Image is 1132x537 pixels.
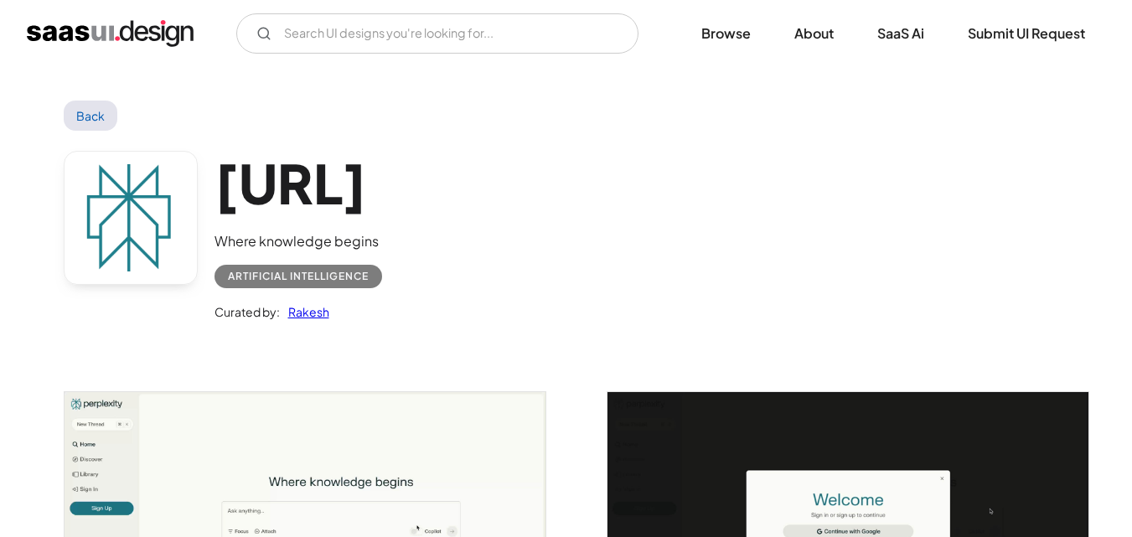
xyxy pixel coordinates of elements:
[681,15,771,52] a: Browse
[774,15,854,52] a: About
[236,13,638,54] input: Search UI designs you're looking for...
[236,13,638,54] form: Email Form
[228,266,369,287] div: Artificial Intelligence
[64,101,118,131] a: Back
[27,20,194,47] a: home
[857,15,944,52] a: SaaS Ai
[280,302,329,322] a: Rakesh
[215,231,382,251] div: Where knowledge begins
[948,15,1105,52] a: Submit UI Request
[215,151,382,215] h1: [URL]
[215,302,280,322] div: Curated by:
